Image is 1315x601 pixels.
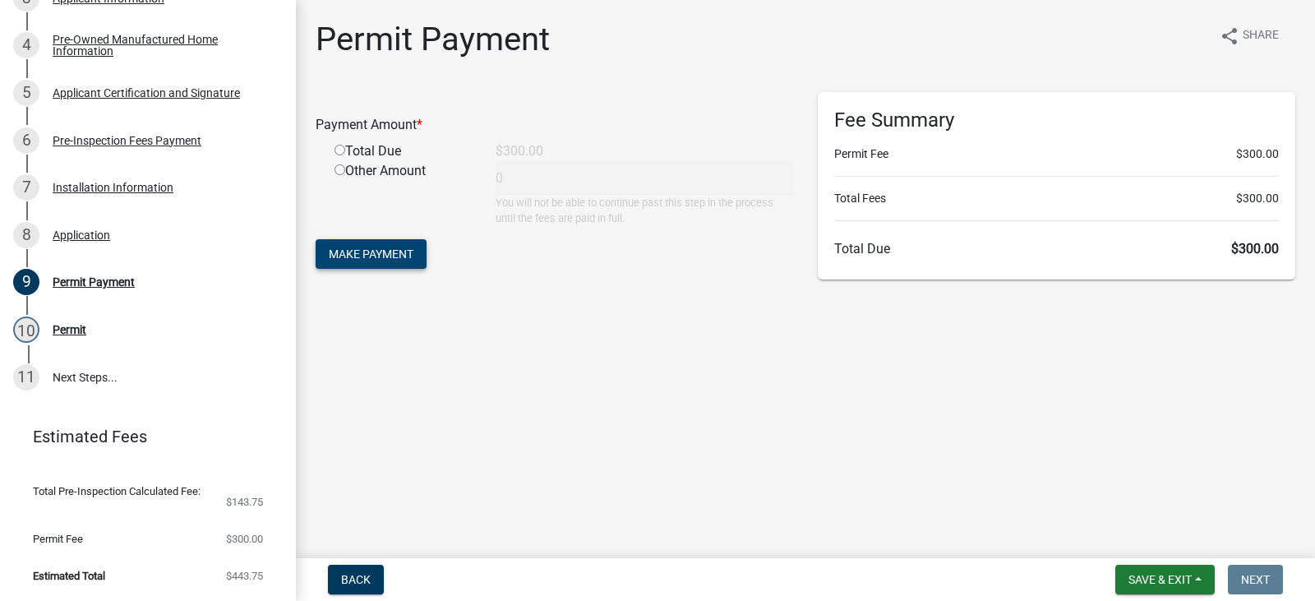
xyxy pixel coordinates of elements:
button: Save & Exit [1115,565,1215,594]
span: $300.00 [1236,190,1279,207]
button: Make Payment [316,239,427,269]
span: $300.00 [1231,241,1279,257]
span: Back [341,573,371,586]
div: Other Amount [322,161,483,226]
li: Permit Fee [834,146,1279,163]
div: Installation Information [53,182,173,193]
span: Estimated Total [33,571,105,581]
span: Save & Exit [1128,573,1192,586]
div: 6 [13,127,39,154]
div: Applicant Certification and Signature [53,87,240,99]
span: $143.75 [226,497,263,507]
span: Make Payment [329,247,413,261]
div: Pre-Inspection Fees Payment [53,135,201,146]
div: 5 [13,80,39,106]
h1: Permit Payment [316,20,550,59]
div: 4 [13,32,39,58]
div: Permit Payment [53,276,135,288]
span: Permit Fee [33,534,83,544]
div: 8 [13,222,39,248]
span: $300.00 [1236,146,1279,163]
button: shareShare [1207,20,1292,52]
div: Total Due [322,141,483,161]
i: share [1220,26,1239,46]
div: Pre-Owned Manufactured Home Information [53,34,270,57]
div: 10 [13,317,39,343]
div: 11 [13,364,39,391]
li: Total Fees [834,190,1279,207]
span: $443.75 [226,571,263,581]
div: Payment Amount [303,115,805,135]
a: Estimated Fees [13,420,270,453]
button: Back [328,565,384,594]
span: Next [1241,573,1270,586]
h6: Fee Summary [834,109,1279,132]
span: Total Pre-Inspection Calculated Fee: [33,486,201,497]
span: Share [1243,26,1279,46]
div: Application [53,229,110,241]
button: Next [1228,565,1283,594]
div: Permit [53,324,86,335]
div: 9 [13,269,39,295]
span: $300.00 [226,534,263,544]
div: 7 [13,174,39,201]
h6: Total Due [834,241,1279,257]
